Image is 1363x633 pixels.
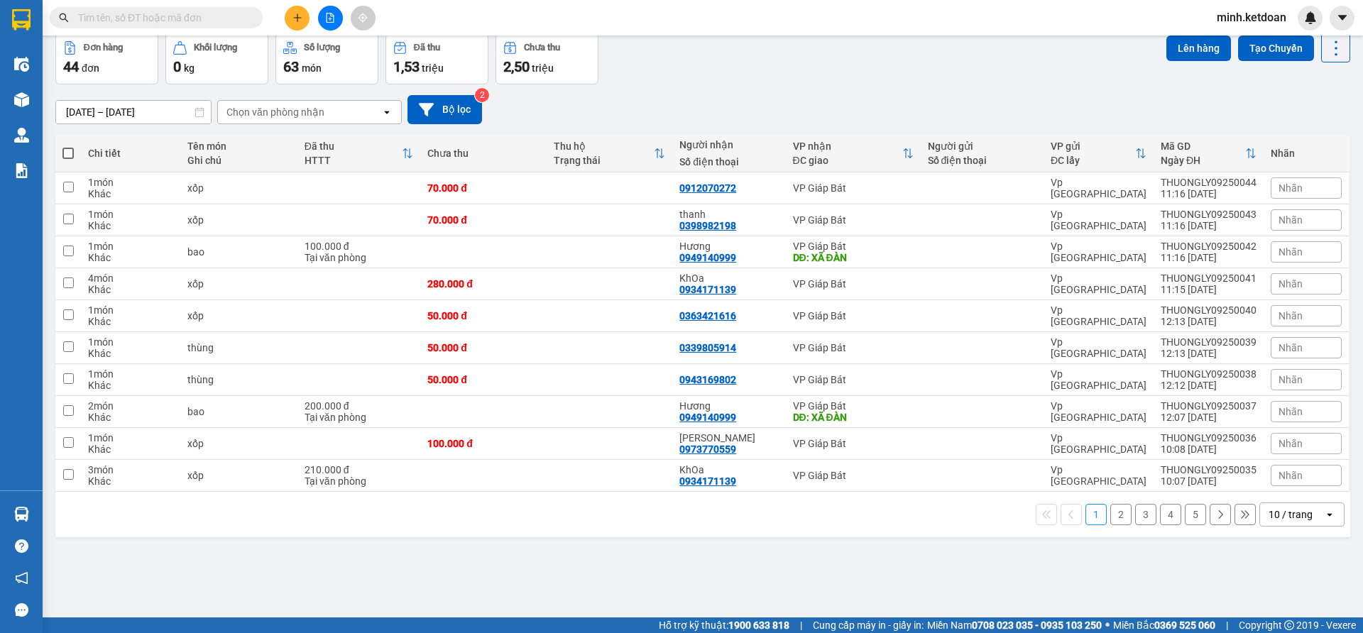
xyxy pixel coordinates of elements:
div: 0934171139 [679,284,736,295]
span: Miền Nam [927,617,1102,633]
div: bao [187,406,290,417]
div: Khác [88,380,173,391]
span: Nhãn [1279,374,1303,385]
span: Nhãn [1279,182,1303,194]
svg: open [381,106,393,118]
div: 0398982198 [679,220,736,231]
div: thùng [187,342,290,353]
div: 12:07 [DATE] [1161,412,1257,423]
span: file-add [325,13,335,23]
span: question-circle [15,539,28,553]
div: VP Giáp Bát [793,400,914,412]
div: 12:12 [DATE] [1161,380,1257,391]
strong: 0369 525 060 [1154,620,1215,631]
span: Số 61 [PERSON_NAME] (Đối diện bến xe [GEOGRAPHIC_DATA]) [9,29,114,62]
div: xốp [187,278,290,290]
span: aim [358,13,368,23]
div: Khác [88,412,173,423]
button: Chưa thu2,50 triệu [496,33,598,84]
div: Nhãn [1271,148,1342,159]
span: THUONGLY09250044 [116,46,245,61]
svg: open [1324,509,1335,520]
button: 3 [1135,504,1156,525]
span: | [800,617,802,633]
th: Toggle SortBy [297,135,420,172]
div: 0363421616 [679,310,736,321]
div: Hương [679,400,778,412]
span: Nhãn [1279,342,1303,353]
span: món [302,62,322,74]
div: KhOa [679,464,778,475]
div: Tại văn phòng [305,475,413,487]
span: Hỗ trợ kỹ thuật: [659,617,789,633]
div: VP Giáp Bát [793,342,914,353]
div: 2 món [88,400,173,412]
button: Tạo Chuyến [1238,35,1314,61]
div: VP Giáp Bát [793,438,914,449]
div: 1 món [88,432,173,444]
div: THUONGLY09250039 [1161,336,1257,348]
span: 44 [63,58,79,75]
button: 2 [1110,504,1132,525]
img: warehouse-icon [14,128,29,143]
div: ĐC giao [793,155,902,166]
span: đơn [82,62,99,74]
div: 10:07 [DATE] [1161,475,1257,487]
div: Người gửi [928,141,1036,152]
input: Select a date range. [56,101,211,123]
div: 11:16 [DATE] [1161,220,1257,231]
button: caret-down [1330,6,1354,31]
div: THUONGLY09250043 [1161,209,1257,220]
div: 0934171139 [679,475,736,487]
div: 0949140999 [679,252,736,263]
div: 0912070272 [679,182,736,194]
div: THUONGLY09250042 [1161,241,1257,252]
input: Tìm tên, số ĐT hoặc mã đơn [78,10,246,26]
div: 4 món [88,273,173,284]
div: Hương [679,241,778,252]
img: logo [5,46,8,97]
th: Toggle SortBy [786,135,921,172]
div: 1 món [88,368,173,380]
img: solution-icon [14,163,29,178]
div: Chưa thu [524,43,560,53]
div: Khác [88,475,173,487]
div: Khác [88,284,173,295]
div: 11:16 [DATE] [1161,188,1257,199]
div: VP nhận [793,141,902,152]
div: xốp [187,310,290,321]
div: 1 món [88,209,173,220]
div: Khối lượng [194,43,237,53]
button: Đã thu1,53 triệu [385,33,488,84]
button: aim [351,6,376,31]
div: Ngày ĐH [1161,155,1245,166]
div: 1 món [88,304,173,316]
button: 1 [1085,504,1107,525]
div: VP Giáp Bát [793,470,914,481]
div: bao [187,246,290,258]
div: 210.000 đ [305,464,413,475]
div: Số điện thoại [928,155,1036,166]
th: Toggle SortBy [547,135,673,172]
div: Vp [GEOGRAPHIC_DATA] [1051,464,1146,487]
img: icon-new-feature [1304,11,1317,24]
span: Nhãn [1279,310,1303,321]
strong: PHIẾU GỬI HÀNG [26,79,98,109]
div: Vp [GEOGRAPHIC_DATA] [1051,368,1146,391]
div: Chi tiết [88,148,173,159]
span: Miền Bắc [1113,617,1215,633]
div: 0943169802 [679,374,736,385]
button: Lên hàng [1166,35,1231,61]
button: Số lượng63món [275,33,378,84]
img: warehouse-icon [14,92,29,107]
div: Khác [88,316,173,327]
span: 63 [283,58,299,75]
sup: 2 [475,88,489,102]
div: Đã thu [305,141,402,152]
span: Nhãn [1279,214,1303,226]
div: 50.000 đ [427,310,540,321]
div: THUONGLY09250038 [1161,368,1257,380]
div: Khác [88,188,173,199]
span: Nhãn [1279,278,1303,290]
div: VP gửi [1051,141,1135,152]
